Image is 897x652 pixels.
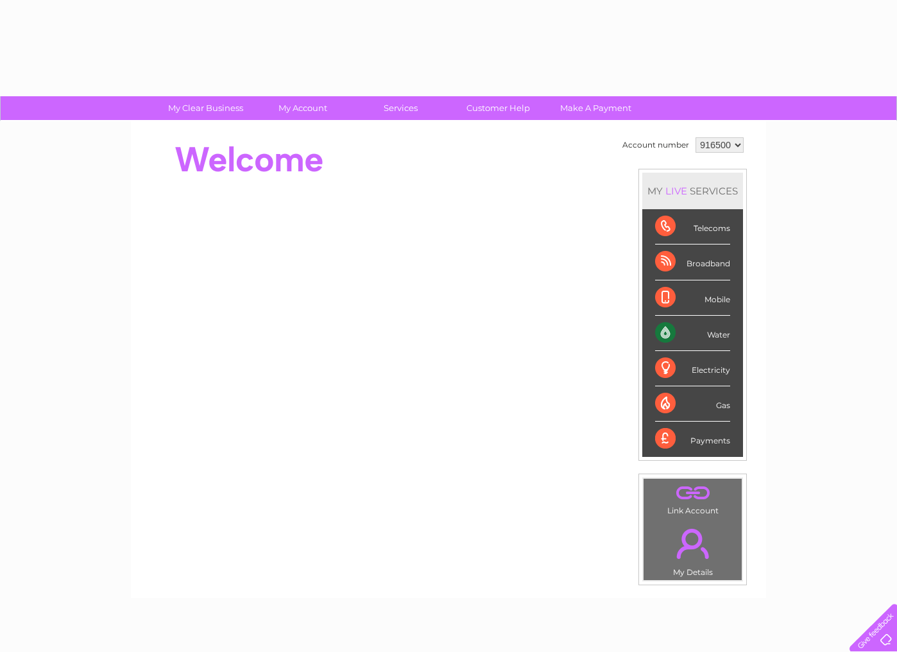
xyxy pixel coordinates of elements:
[348,96,454,120] a: Services
[153,96,259,120] a: My Clear Business
[619,134,692,156] td: Account number
[655,351,730,386] div: Electricity
[655,422,730,456] div: Payments
[647,482,739,504] a: .
[655,244,730,280] div: Broadband
[543,96,649,120] a: Make A Payment
[655,386,730,422] div: Gas
[643,518,742,581] td: My Details
[655,280,730,316] div: Mobile
[655,316,730,351] div: Water
[663,185,690,197] div: LIVE
[655,209,730,244] div: Telecoms
[647,521,739,566] a: .
[445,96,551,120] a: Customer Help
[643,478,742,519] td: Link Account
[250,96,356,120] a: My Account
[642,173,743,209] div: MY SERVICES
